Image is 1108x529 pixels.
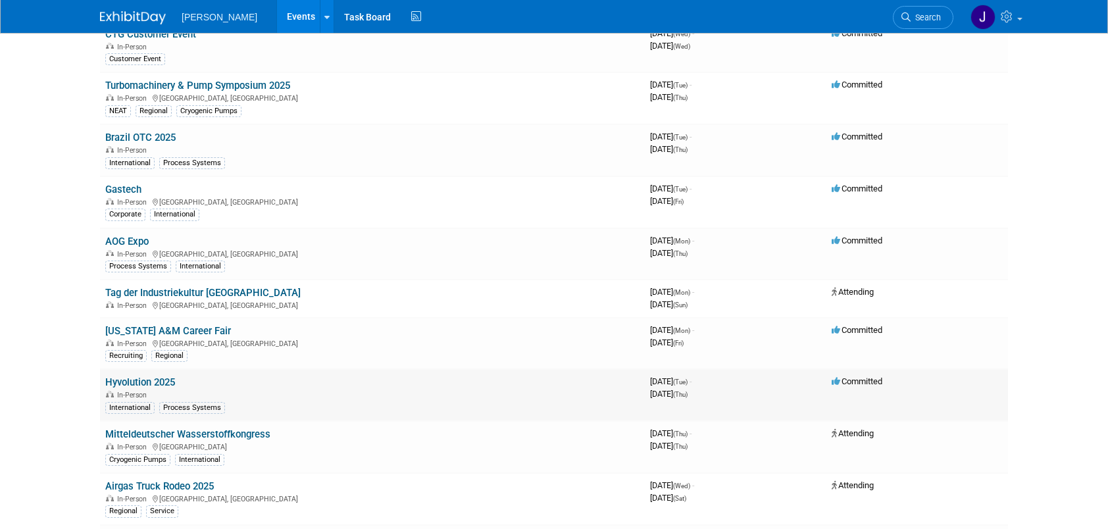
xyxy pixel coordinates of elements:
span: [DATE] [650,428,692,438]
a: Airgas Truck Rodeo 2025 [105,480,214,492]
span: [DATE] [650,184,692,193]
span: (Thu) [673,250,688,257]
div: Process Systems [105,261,171,272]
span: In-Person [117,43,151,51]
span: [DATE] [650,248,688,258]
img: In-Person Event [106,443,114,449]
img: In-Person Event [106,146,114,153]
a: Gastech [105,184,141,195]
span: Committed [832,184,882,193]
span: Committed [832,325,882,335]
span: [DATE] [650,338,684,347]
a: Tag der Industriekultur [GEOGRAPHIC_DATA] [105,287,301,299]
span: [DATE] [650,376,692,386]
span: (Fri) [673,340,684,347]
span: - [690,428,692,438]
img: In-Person Event [106,43,114,49]
span: (Mon) [673,327,690,334]
span: (Tue) [673,378,688,386]
span: - [692,325,694,335]
span: [DATE] [650,441,688,451]
img: In-Person Event [106,391,114,397]
span: Committed [832,376,882,386]
div: Regional [151,350,188,362]
div: International [105,402,155,414]
div: Service [146,505,178,517]
span: [DATE] [650,493,686,503]
span: (Tue) [673,134,688,141]
a: Brazil OTC 2025 [105,132,176,143]
span: [DATE] [650,287,694,297]
div: Corporate [105,209,145,220]
span: [DATE] [650,325,694,335]
span: Search [911,13,941,22]
div: Recruiting [105,350,147,362]
span: Committed [832,28,882,38]
span: - [692,236,694,245]
span: - [690,184,692,193]
div: Regional [105,505,141,517]
span: [DATE] [650,92,688,102]
div: Regional [136,105,172,117]
span: In-Person [117,340,151,348]
span: (Wed) [673,30,690,38]
a: [US_STATE] A&M Career Fair [105,325,231,337]
div: [GEOGRAPHIC_DATA], [GEOGRAPHIC_DATA] [105,493,640,503]
div: [GEOGRAPHIC_DATA], [GEOGRAPHIC_DATA] [105,248,640,259]
span: - [690,132,692,141]
img: In-Person Event [106,198,114,205]
span: (Fri) [673,198,684,205]
span: - [690,376,692,386]
span: Committed [832,132,882,141]
span: In-Person [117,94,151,103]
span: [DATE] [650,144,688,154]
span: (Mon) [673,289,690,296]
span: (Mon) [673,238,690,245]
span: Committed [832,80,882,89]
div: Process Systems [159,402,225,414]
a: Search [893,6,953,29]
span: Committed [832,236,882,245]
span: [DATE] [650,236,694,245]
span: [DATE] [650,196,684,206]
span: In-Person [117,250,151,259]
div: International [176,261,225,272]
span: In-Person [117,391,151,399]
span: (Thu) [673,430,688,438]
span: In-Person [117,301,151,310]
span: Attending [832,287,874,297]
span: - [692,28,694,38]
img: Jennifer Cheatham [970,5,995,30]
a: Hyvolution 2025 [105,376,175,388]
span: [DATE] [650,299,688,309]
img: ExhibitDay [100,11,166,24]
div: Cryogenic Pumps [105,454,170,466]
span: In-Person [117,495,151,503]
span: Attending [832,480,874,490]
div: [GEOGRAPHIC_DATA], [GEOGRAPHIC_DATA] [105,196,640,207]
div: [GEOGRAPHIC_DATA] [105,441,640,451]
img: In-Person Event [106,301,114,308]
span: [DATE] [650,80,692,89]
a: Turbomachinery & Pump Symposium 2025 [105,80,290,91]
span: [DATE] [650,480,694,490]
a: AOG Expo [105,236,149,247]
div: Cryogenic Pumps [176,105,241,117]
span: In-Person [117,146,151,155]
span: (Thu) [673,146,688,153]
span: [DATE] [650,28,694,38]
div: [GEOGRAPHIC_DATA], [GEOGRAPHIC_DATA] [105,338,640,348]
span: (Wed) [673,482,690,490]
span: [DATE] [650,389,688,399]
img: In-Person Event [106,250,114,257]
span: (Tue) [673,82,688,89]
img: In-Person Event [106,495,114,501]
a: Mitteldeutscher Wasserstoffkongress [105,428,270,440]
span: [PERSON_NAME] [182,12,257,22]
span: (Thu) [673,391,688,398]
a: CTG Customer Event [105,28,196,40]
img: In-Person Event [106,94,114,101]
span: (Sun) [673,301,688,309]
div: NEAT [105,105,131,117]
img: In-Person Event [106,340,114,346]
